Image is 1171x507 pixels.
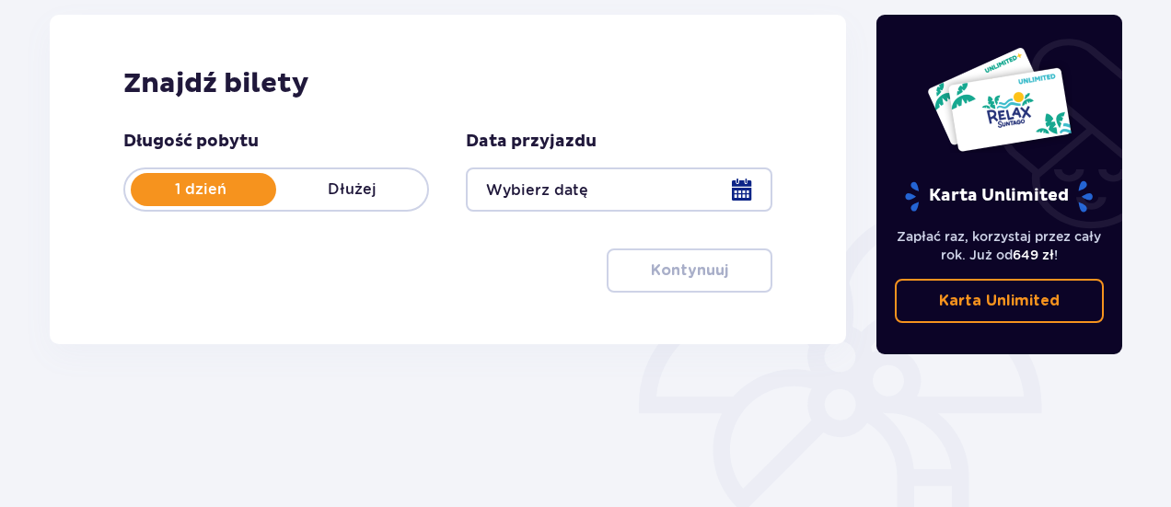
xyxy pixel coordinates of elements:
p: Karta Unlimited [939,291,1060,311]
p: Data przyjazdu [466,131,597,153]
span: 649 zł [1013,248,1054,262]
p: Karta Unlimited [903,180,1095,213]
p: 1 dzień [125,179,276,200]
img: Dwie karty całoroczne do Suntago z napisem 'UNLIMITED RELAX', na białym tle z tropikalnymi liśćmi... [926,46,1072,153]
h2: Znajdź bilety [123,66,772,101]
p: Kontynuuj [651,260,728,281]
p: Dłużej [276,179,427,200]
p: Zapłać raz, korzystaj przez cały rok. Już od ! [895,227,1105,264]
button: Kontynuuj [607,248,772,293]
a: Karta Unlimited [895,279,1105,323]
p: Długość pobytu [123,131,259,153]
